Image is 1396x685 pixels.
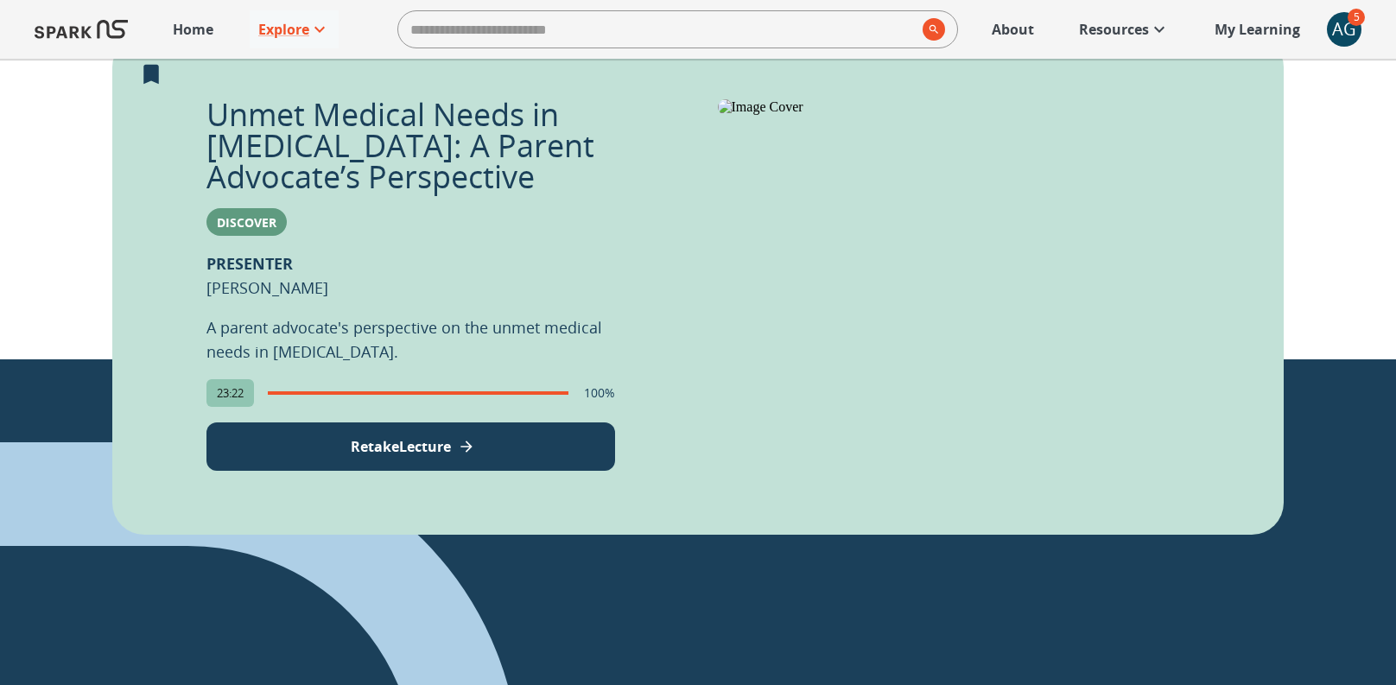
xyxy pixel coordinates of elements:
p: 100% [584,384,615,402]
button: View Lecture [206,422,615,471]
a: Resources [1070,10,1178,48]
p: Explore [258,19,309,40]
p: Unmet Medical Needs in [MEDICAL_DATA]: A Parent Advocate’s Perspective [206,99,615,193]
span: 5 [1348,9,1365,26]
span: Discover [206,214,287,231]
a: Home [164,10,222,48]
span: 23:22 [206,385,254,401]
div: AG [1327,12,1361,47]
p: Resources [1079,19,1149,40]
p: A parent advocate's perspective on the unmet medical needs in [MEDICAL_DATA]. [206,315,615,364]
p: [PERSON_NAME] [206,251,328,300]
svg: Remove from My Learning [138,61,164,87]
img: Logo of SPARK at Stanford [35,9,128,50]
a: Explore [250,10,339,48]
p: My Learning [1215,19,1300,40]
span: completion progress of user [268,391,568,395]
b: PRESENTER [206,253,293,274]
p: Retake Lecture [351,436,451,457]
p: Home [173,19,213,40]
button: search [916,11,945,48]
p: About [992,19,1034,40]
a: About [983,10,1043,48]
img: Image Cover [718,99,1229,115]
a: My Learning [1206,10,1310,48]
button: account of current user [1327,12,1361,47]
